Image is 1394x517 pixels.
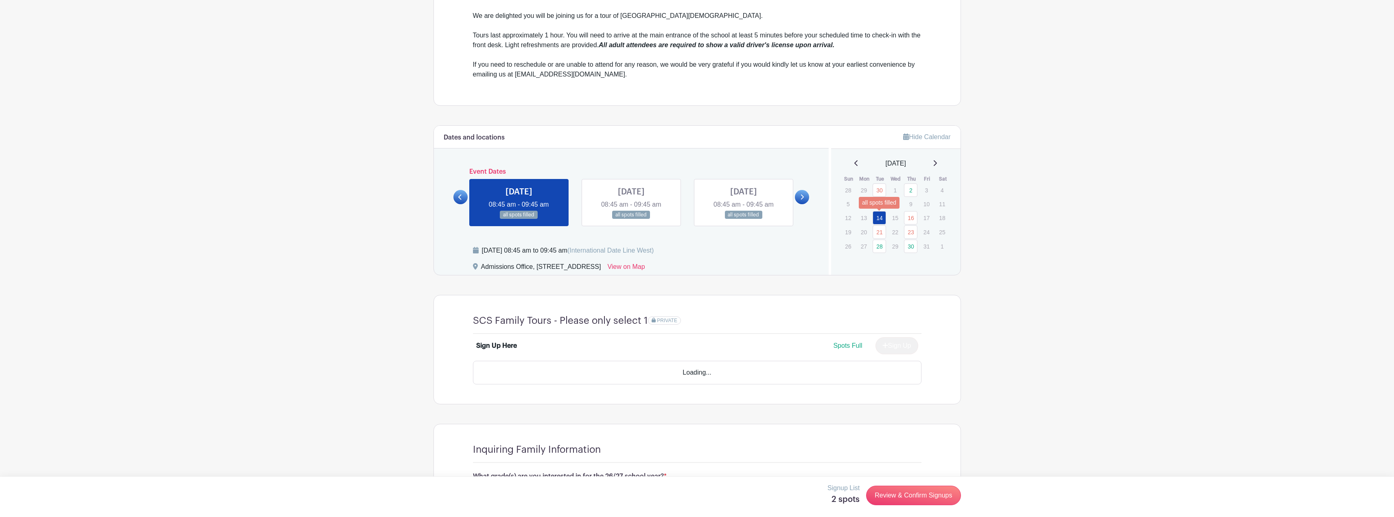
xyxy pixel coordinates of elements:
[473,361,921,384] div: Loading...
[904,240,917,253] a: 30
[873,183,886,197] a: 30
[872,175,888,183] th: Tue
[857,184,871,196] p: 29
[920,198,933,210] p: 10
[873,240,886,253] a: 28
[920,212,933,224] p: 17
[444,134,505,142] h6: Dates and locations
[859,197,899,209] div: all spots filled
[827,483,860,493] p: Signup List
[841,184,855,196] p: 28
[599,41,834,48] em: All adult attendees are required to show a valid driver's license upon arrival.
[866,486,961,505] a: Review & Confirm Signups
[857,212,871,224] p: 13
[903,133,950,140] a: Hide Calendar
[886,159,906,168] span: [DATE]
[841,240,855,253] p: 26
[857,175,873,183] th: Mon
[567,247,654,254] span: (International Date Line West)
[857,198,871,210] p: 6
[888,226,902,238] p: 22
[935,226,949,238] p: 25
[920,184,933,196] p: 3
[919,175,935,183] th: Fri
[935,184,949,196] p: 4
[857,226,871,238] p: 20
[841,198,855,210] p: 5
[888,212,902,224] p: 15
[904,183,917,197] a: 2
[920,226,933,238] p: 24
[468,168,795,176] h6: Event Dates
[607,262,645,275] a: View on Map
[473,444,601,456] h4: Inquiring Family Information
[657,318,677,323] span: PRIVATE
[904,211,917,225] a: 16
[935,175,951,183] th: Sat
[473,315,648,327] h4: SCS Family Tours - Please only select 1
[904,225,917,239] a: 23
[904,175,919,183] th: Thu
[827,495,860,504] h5: 2 spots
[888,240,902,253] p: 29
[920,240,933,253] p: 31
[873,225,886,239] a: 21
[935,198,949,210] p: 11
[841,226,855,238] p: 19
[873,211,886,225] a: 14
[888,175,904,183] th: Wed
[841,175,857,183] th: Sun
[833,342,862,349] span: Spots Full
[904,198,917,210] p: 9
[482,246,654,255] div: [DATE] 08:45 am to 09:45 am
[473,473,921,480] h6: What grade(s) are you interested in for the 26/27 school year?
[888,184,902,196] p: 1
[935,212,949,224] p: 18
[481,262,601,275] div: Admissions Office, [STREET_ADDRESS]
[935,240,949,253] p: 1
[857,240,871,253] p: 27
[841,212,855,224] p: 12
[473,11,921,79] div: We are delighted you will be joining us for a tour of [GEOGRAPHIC_DATA][DEMOGRAPHIC_DATA]. Tours ...
[476,341,517,351] div: Sign Up Here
